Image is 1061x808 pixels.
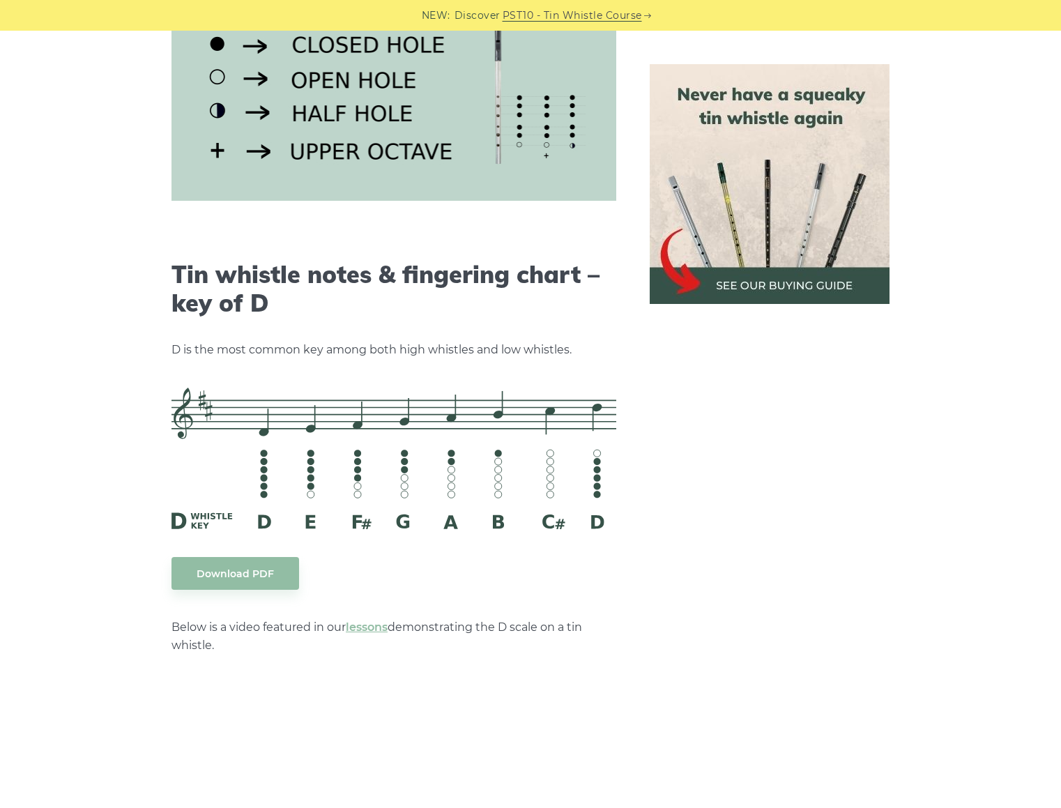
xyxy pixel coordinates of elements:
a: Download PDF [171,557,299,590]
a: PST10 - Tin Whistle Course [503,8,642,24]
span: NEW: [422,8,450,24]
img: tin whistle buying guide [650,64,890,304]
img: D Whistle Fingering Chart And Notes [171,388,616,528]
span: Discover [455,8,501,24]
p: Below is a video featured in our demonstrating the D scale on a tin whistle. [171,618,616,655]
a: lessons [346,620,388,634]
h2: Tin whistle notes & fingering chart – key of D [171,261,616,318]
p: D is the most common key among both high whistles and low whistles. [171,341,616,359]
